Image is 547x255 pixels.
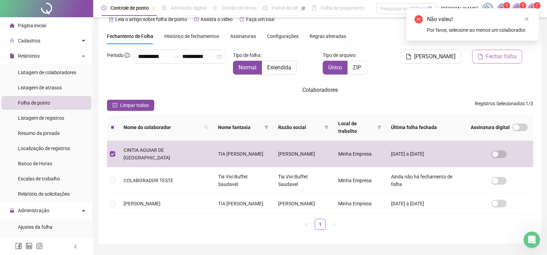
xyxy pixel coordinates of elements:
span: Período [107,52,124,58]
span: Nome fantasia [218,124,262,131]
span: check-square [113,103,117,108]
span: Resumo da jornada [18,130,60,136]
span: lock [10,208,14,213]
span: Regras alteradas [310,34,346,39]
span: Assinatura digital [471,124,510,131]
button: Limpar todos [107,100,154,111]
td: Tia Vivi Buffet Saudavel [273,167,333,194]
span: file [406,54,411,59]
span: Registros Selecionados [475,101,525,106]
span: left [304,223,309,227]
th: Última folha fechada [385,114,465,141]
span: facebook [15,243,22,249]
span: Nome do colaborador [124,124,202,131]
span: Gestão de férias [222,5,256,11]
li: Próxima página [329,219,340,230]
span: Painel do DP [272,5,299,11]
span: Configurações [267,34,299,39]
td: [PERSON_NAME] [273,141,333,167]
sup: 3 [519,2,526,9]
span: book [312,6,316,10]
span: Banco de Horas [18,161,52,166]
span: search [204,125,208,129]
span: Assinaturas [230,34,256,39]
span: Normal [238,64,256,71]
div: Não valeu! [427,15,530,23]
img: sparkle-icon.fc2bf0ac1784a2077858766a79e2daf3.svg [484,5,491,12]
span: 3 [522,3,524,8]
span: Controle de ponto [110,5,149,11]
span: swap-right [174,54,179,59]
span: Razão social [278,124,322,131]
span: user-add [10,38,14,43]
span: Tipo de folha [233,51,261,59]
span: file [10,53,14,58]
span: Único [328,64,342,71]
span: Administração [18,208,49,213]
td: Minha Empresa [333,167,385,194]
span: instagram [36,243,43,249]
span: Listagem de registros [18,115,64,121]
a: 1 [315,219,325,229]
li: Página anterior [301,219,312,230]
a: Close [523,15,530,23]
span: Escalas de trabalho [18,176,60,182]
span: notification [500,6,506,12]
span: Ainda não há fechamento de folha [391,174,452,187]
span: to [174,54,179,59]
span: Fechar folha [486,52,517,61]
span: right [332,223,336,227]
span: search [203,122,210,133]
span: Leia o artigo sobre folha de ponto [115,17,187,22]
img: 61110 [528,3,538,14]
span: [PERSON_NAME] [441,5,478,12]
span: filter [323,122,330,133]
span: Relatórios [18,53,40,59]
td: TIA [PERSON_NAME] [213,141,273,167]
span: youtube [194,17,199,22]
span: left [73,244,78,249]
span: clock-circle [101,6,106,10]
span: close [524,17,529,21]
span: Local de trabalho [338,120,374,135]
td: Tia Vivi Buffet Saudavel [213,167,273,194]
div: Por favor, selecione ao menos um colaborador. [427,26,530,34]
span: close-circle [414,15,423,23]
span: sun [213,6,217,10]
span: Admissão digital [171,5,206,11]
span: filter [324,125,329,129]
span: filter [264,125,268,129]
button: Fechar folha [472,50,522,63]
span: filter [263,122,270,133]
span: linkedin [26,243,32,249]
span: file-text [109,17,114,22]
span: Histórico de fechamentos [164,33,219,39]
span: Página inicial [18,23,46,28]
span: info-circle [125,53,129,58]
span: pushpin [301,6,305,10]
td: Minha Empresa [333,141,385,167]
span: Cadastros [18,38,40,43]
button: left [301,219,312,230]
iframe: Intercom live chat [524,232,540,248]
span: 1 [536,3,538,8]
td: [DATE] a [DATE] [385,141,465,167]
span: search [428,6,433,11]
span: filter [376,118,383,136]
span: Tipo de arquivo [323,51,355,59]
span: Ajustes da folha [18,224,52,230]
span: Fechamento de Folha [107,33,153,39]
td: Minha Empresa [333,194,385,213]
span: : 1 / 3 [475,100,533,111]
span: dashboard [263,6,267,10]
span: CINTIA AGUIAR DE [GEOGRAPHIC_DATA] [124,147,170,160]
span: Localização de registros [18,146,70,151]
span: [PERSON_NAME] [414,52,456,61]
span: bell [515,6,521,12]
span: Listagem de colaboradores [18,70,76,75]
button: right [329,219,340,230]
td: [DATE] a [DATE] [385,194,465,213]
span: 1 [506,3,508,8]
span: Folha de pagamento [321,5,365,11]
